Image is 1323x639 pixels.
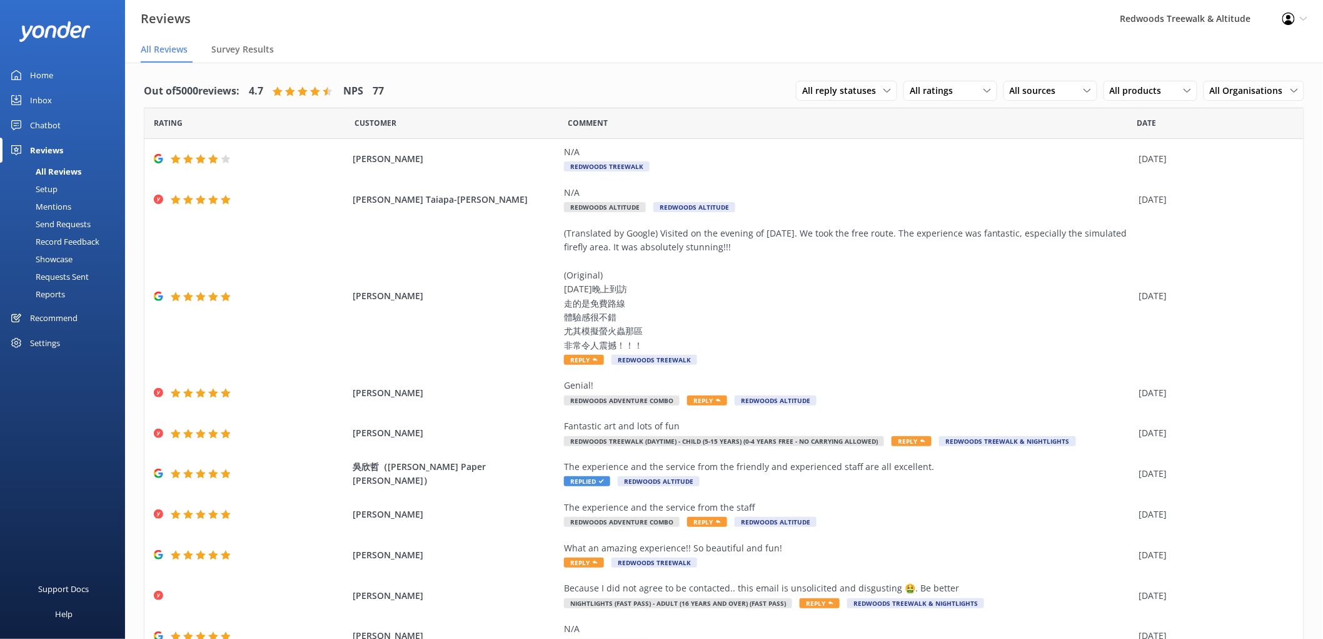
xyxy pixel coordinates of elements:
[564,541,1133,555] div: What an amazing experience!! So beautiful and fun!
[564,202,646,212] span: Redwoods Altitude
[564,622,1133,636] div: N/A
[8,198,125,215] a: Mentions
[30,330,60,355] div: Settings
[353,508,558,521] span: [PERSON_NAME]
[800,598,840,608] span: Reply
[343,83,363,100] h4: NPS
[1139,467,1288,481] div: [DATE]
[8,180,58,198] div: Setup
[55,601,73,626] div: Help
[353,386,558,400] span: [PERSON_NAME]
[735,396,817,406] span: Redwoods Altitude
[564,396,680,406] span: Redwoods Adventure Combo
[8,163,81,180] div: All Reviews
[8,215,125,233] a: Send Requests
[611,558,697,568] span: Redwoods Treewalk
[939,436,1076,446] span: Redwoods Treewalk & Nightlights
[353,152,558,166] span: [PERSON_NAME]
[687,517,727,527] span: Reply
[564,355,604,365] span: Reply
[564,558,604,568] span: Reply
[1139,508,1288,521] div: [DATE]
[892,436,932,446] span: Reply
[564,581,1133,595] div: Because I did not agree to be contacted.. this email is unsolicited and disgusting 🤮. Be better
[8,250,125,268] a: Showcase
[249,83,263,100] h4: 4.7
[1139,426,1288,440] div: [DATE]
[154,117,183,129] span: Date
[353,289,558,303] span: [PERSON_NAME]
[847,598,984,608] span: Redwoods Treewalk & Nightlights
[611,355,697,365] span: Redwoods Treewalk
[564,419,1133,433] div: Fantastic art and lots of fun
[564,186,1133,200] div: N/A
[30,113,61,138] div: Chatbot
[564,379,1133,392] div: Genial!
[8,268,125,285] a: Requests Sent
[564,501,1133,514] div: The experience and the service from the staff
[211,43,274,56] span: Survey Results
[1139,589,1288,603] div: [DATE]
[653,202,735,212] span: Redwoods Altitude
[144,83,239,100] h4: Out of 5000 reviews:
[353,193,558,207] span: [PERSON_NAME] Taiapa-[PERSON_NAME]
[30,138,63,163] div: Reviews
[802,84,883,98] span: All reply statuses
[8,233,125,250] a: Record Feedback
[564,517,680,527] span: Redwoods Adventure Combo
[141,9,191,29] h3: Reviews
[8,198,71,215] div: Mentions
[141,43,188,56] span: All Reviews
[564,460,1133,474] div: The experience and the service from the friendly and experienced staff are all excellent.
[1137,117,1157,129] span: Date
[8,163,125,180] a: All Reviews
[1139,193,1288,207] div: [DATE]
[8,285,65,303] div: Reports
[1010,84,1064,98] span: All sources
[353,426,558,440] span: [PERSON_NAME]
[564,436,884,446] span: Redwoods Treewalk (Daytime) - Child (5-15 years) (0-4 years free - no carrying allowed)
[564,227,1133,353] div: (Translated by Google) Visited on the evening of [DATE]. We took the free route. The experience w...
[618,476,700,486] span: Redwoods Altitude
[1139,152,1288,166] div: [DATE]
[19,21,91,42] img: yonder-white-logo.png
[355,117,396,129] span: Date
[30,63,53,88] div: Home
[8,268,89,285] div: Requests Sent
[8,233,99,250] div: Record Feedback
[353,589,558,603] span: [PERSON_NAME]
[8,215,91,233] div: Send Requests
[564,161,650,171] span: Redwoods Treewalk
[910,84,960,98] span: All ratings
[353,548,558,562] span: [PERSON_NAME]
[568,117,608,129] span: Question
[39,576,89,601] div: Support Docs
[8,180,125,198] a: Setup
[1110,84,1169,98] span: All products
[735,517,817,527] span: Redwoods Altitude
[30,305,78,330] div: Recommend
[30,88,52,113] div: Inbox
[1139,289,1288,303] div: [DATE]
[353,460,558,488] span: 吳欣哲（[PERSON_NAME] Paper [PERSON_NAME]）
[564,145,1133,159] div: N/A
[1139,548,1288,562] div: [DATE]
[8,285,125,303] a: Reports
[687,396,727,406] span: Reply
[8,250,73,268] div: Showcase
[373,83,384,100] h4: 77
[1139,386,1288,400] div: [DATE]
[564,598,792,608] span: Nightlights (Fast Pass) - Adult (16 years and over) (Fast Pass)
[564,476,610,486] span: Replied
[1210,84,1290,98] span: All Organisations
